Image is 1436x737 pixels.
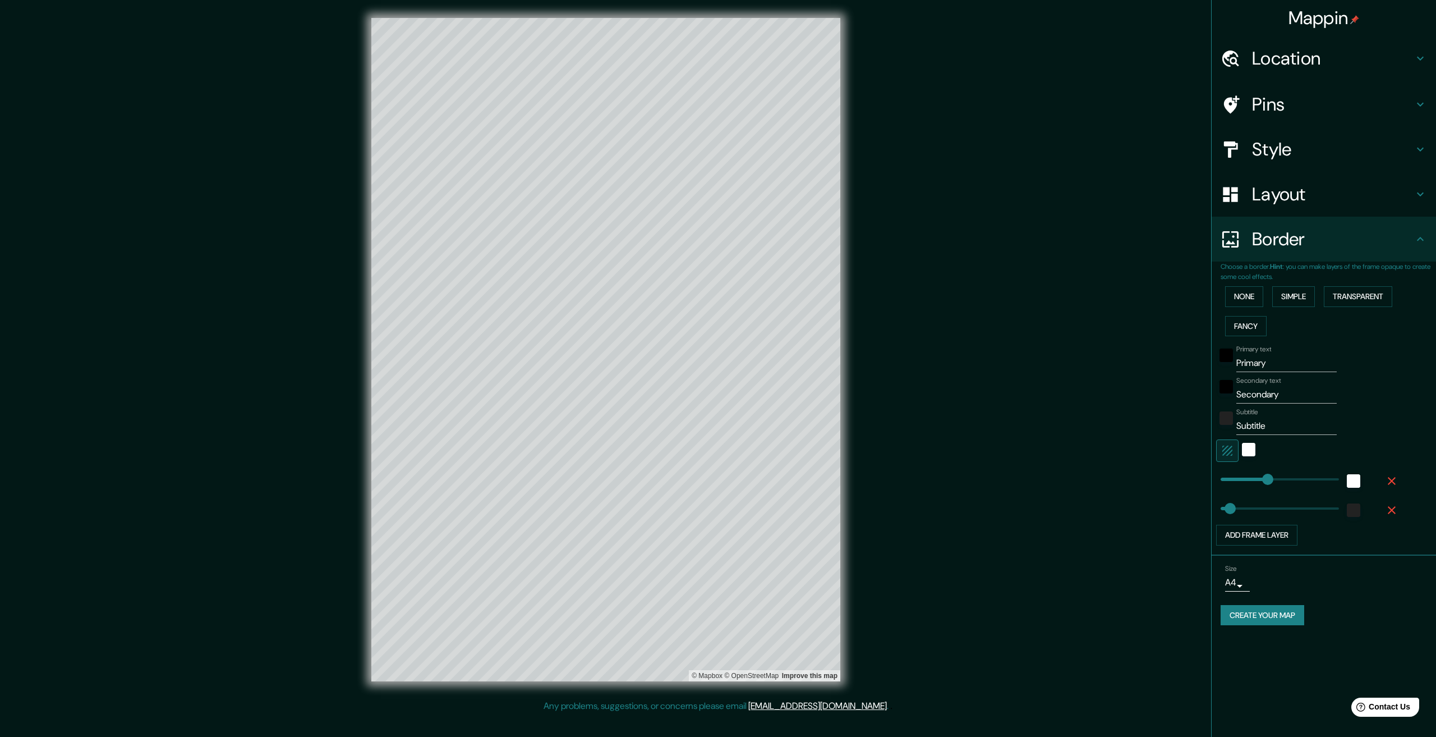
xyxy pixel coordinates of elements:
h4: Border [1252,228,1414,250]
h4: Pins [1252,93,1414,116]
button: white [1242,443,1255,456]
div: Layout [1212,172,1436,217]
label: Subtitle [1236,408,1258,417]
button: color-222222 [1347,503,1360,517]
a: OpenStreetMap [724,672,779,680]
button: Add frame layer [1216,525,1297,546]
button: Transparent [1324,286,1392,307]
iframe: Help widget launcher [1336,693,1424,725]
h4: Style [1252,138,1414,161]
b: Hint [1270,262,1283,271]
h4: Location [1252,47,1414,70]
div: Pins [1212,82,1436,127]
p: Any problems, suggestions, or concerns please email . [544,699,889,713]
div: A4 [1225,574,1250,592]
div: . [890,699,892,713]
div: Border [1212,217,1436,262]
h4: Layout [1252,183,1414,205]
a: Map feedback [782,672,837,680]
a: [EMAIL_ADDRESS][DOMAIN_NAME] [748,700,887,712]
h4: Mappin [1288,7,1360,29]
a: Mapbox [692,672,722,680]
label: Size [1225,564,1237,573]
img: pin-icon.png [1350,15,1359,24]
button: black [1219,349,1233,362]
label: Secondary text [1236,376,1281,386]
button: black [1219,380,1233,393]
button: None [1225,286,1263,307]
button: Simple [1272,286,1315,307]
div: Style [1212,127,1436,172]
button: Fancy [1225,316,1267,337]
p: Choose a border. : you can make layers of the frame opaque to create some cool effects. [1221,262,1436,282]
button: color-222222 [1219,411,1233,425]
label: Primary text [1236,345,1271,354]
button: Create your map [1221,605,1304,626]
div: Location [1212,36,1436,81]
div: . [889,699,890,713]
button: white [1347,474,1360,488]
